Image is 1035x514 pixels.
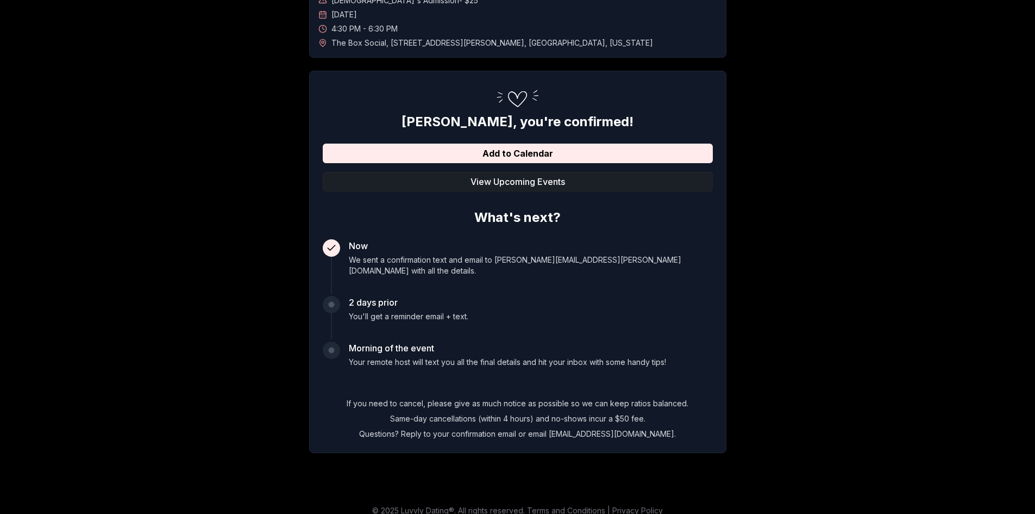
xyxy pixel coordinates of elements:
button: View Upcoming Events [323,172,713,191]
h3: 2 days prior [349,296,468,309]
span: The Box Social , [STREET_ADDRESS][PERSON_NAME] , [GEOGRAPHIC_DATA] , [US_STATE] [331,38,653,48]
p: You'll get a reminder email + text. [349,311,468,322]
h2: [PERSON_NAME] , you're confirmed! [323,113,713,131]
p: Questions? Reply to your confirmation email or email [EMAIL_ADDRESS][DOMAIN_NAME]. [323,429,713,439]
h3: Morning of the event [349,342,666,355]
button: Add to Calendar [323,144,713,163]
p: Your remote host will text you all the final details and hit your inbox with some handy tips! [349,357,666,368]
span: 4:30 PM - 6:30 PM [331,23,398,34]
span: [DATE] [331,9,357,20]
p: We sent a confirmation text and email to [PERSON_NAME][EMAIL_ADDRESS][PERSON_NAME][DOMAIN_NAME] w... [349,255,713,276]
p: If you need to cancel, please give as much notice as possible so we can keep ratios balanced. [323,398,713,409]
h2: What's next? [323,205,713,226]
img: Confirmation Step [491,84,545,113]
h3: Now [349,239,713,252]
p: Same-day cancellations (within 4 hours) and no-shows incur a $50 fee. [323,413,713,424]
